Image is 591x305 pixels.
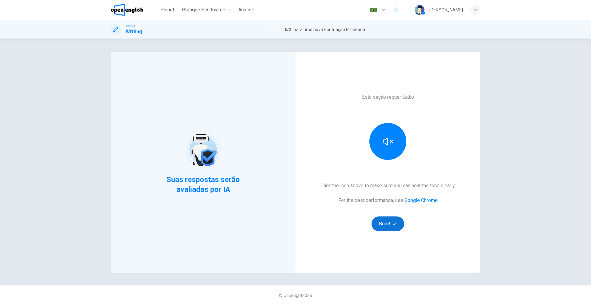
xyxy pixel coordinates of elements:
[111,4,143,16] img: OpenEnglish logo
[338,197,438,204] h6: For the best performance, use
[183,130,223,169] img: robot icon
[362,93,414,101] h6: Esta seção requer áudio
[294,26,365,33] span: para uma nova Pontuação Projetada
[126,28,142,35] h1: Writing
[372,216,404,231] button: Bom!
[182,6,225,14] span: Pratique seu exame
[429,6,463,14] div: [PERSON_NAME]
[370,8,377,12] img: pt
[236,4,257,15] button: Análise
[166,175,241,194] span: Suas respostas serão avaliadas por IA
[285,26,291,33] span: 0 / 2
[160,6,174,14] span: Painel
[320,182,456,189] h6: Click the icon above to make sure you can hear the tone clearly.
[157,4,177,15] button: Painel
[126,24,135,28] span: TOEFL®
[111,4,157,16] a: OpenEnglish logo
[238,6,254,14] span: Análise
[415,5,424,15] img: Profile picture
[279,293,312,298] span: © Copyright 2025
[404,197,438,203] a: Google Chrome
[179,4,233,15] button: Pratique seu exame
